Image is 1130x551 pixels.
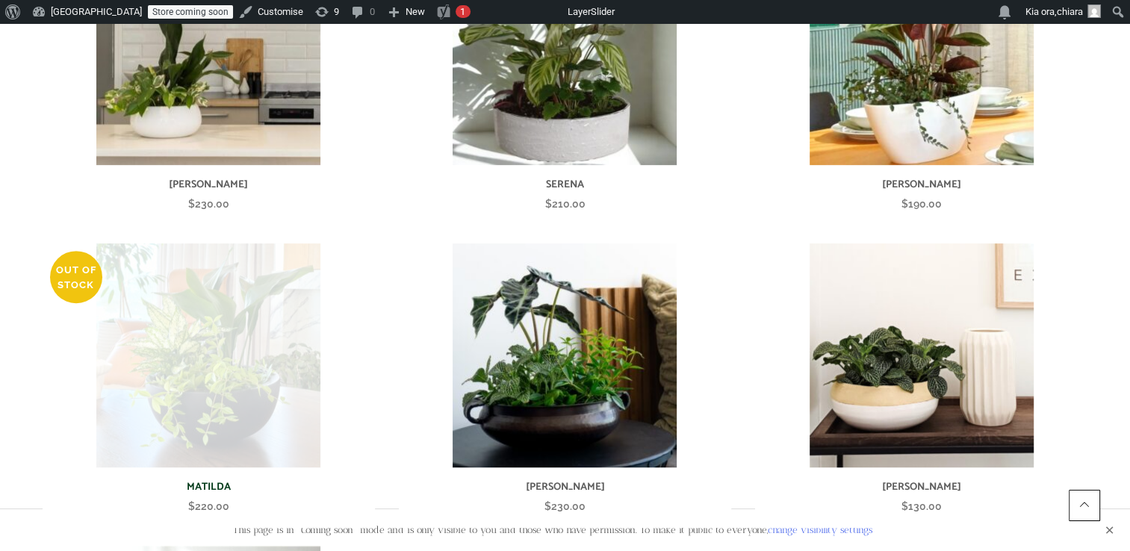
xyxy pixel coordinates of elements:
[755,165,1087,214] a: [PERSON_NAME] $190.00
[544,500,551,512] span: $
[43,176,375,194] h6: [PERSON_NAME]
[399,165,731,214] a: SERENA $210.00
[399,467,731,516] a: [PERSON_NAME] $230.00
[399,479,731,496] h6: [PERSON_NAME]
[484,3,568,21] img: Views over 48 hours. Click for more Jetpack Stats.
[901,198,942,210] bdi: 190.00
[148,5,233,19] a: Store coming soon
[188,198,229,210] bdi: 230.00
[43,243,375,467] a: MATILDA
[544,500,586,512] bdi: 230.00
[453,243,677,467] img: MARTA
[460,6,465,17] span: 1
[755,243,1087,467] a: IRENE
[755,479,1087,496] h6: [PERSON_NAME]
[544,198,551,210] span: $
[43,479,375,496] h6: MATILDA
[755,467,1087,516] a: [PERSON_NAME] $130.00
[755,176,1087,194] h6: [PERSON_NAME]
[901,198,908,210] span: $
[399,243,731,467] a: MARTA
[399,176,731,194] h6: SERENA
[56,264,96,290] span: Out of stock
[810,243,1034,467] img: IRENE
[901,500,942,512] bdi: 130.00
[1057,6,1083,17] span: chiara
[43,165,375,214] a: [PERSON_NAME] $230.00
[188,500,229,512] bdi: 220.00
[544,198,585,210] bdi: 210.00
[188,198,195,210] span: $
[43,467,375,516] a: MATILDA $220.00
[96,243,320,467] img: MATILDA
[901,500,908,512] span: $
[188,500,195,512] span: $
